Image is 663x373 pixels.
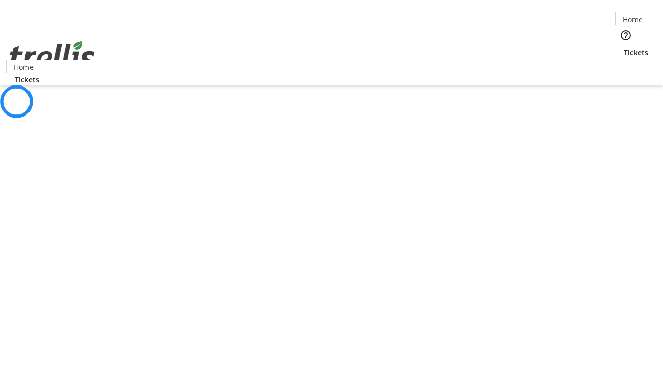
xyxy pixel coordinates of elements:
span: Home [13,62,34,73]
a: Home [616,14,649,25]
img: Orient E2E Organization 8nBUyTNnwE's Logo [6,30,98,81]
button: Help [615,25,636,46]
a: Tickets [6,74,48,85]
span: Tickets [15,74,39,85]
a: Home [7,62,40,73]
span: Tickets [624,47,648,58]
span: Home [623,14,643,25]
a: Tickets [615,47,657,58]
button: Cart [615,58,636,79]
